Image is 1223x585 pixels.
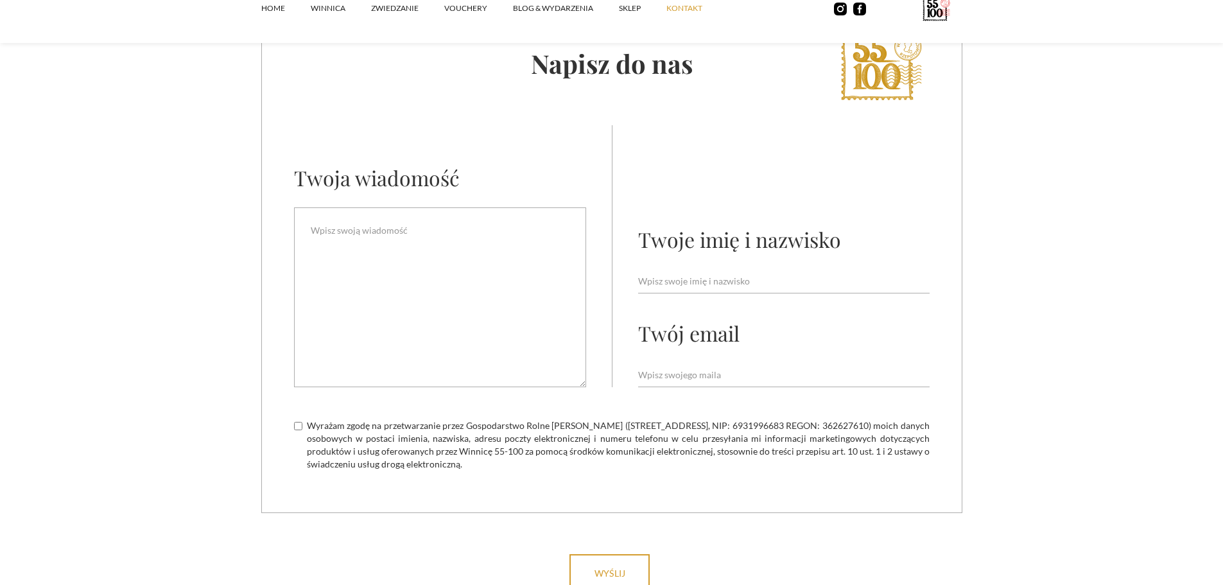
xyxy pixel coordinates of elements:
[638,269,930,293] input: Wpisz swoje imię i nazwisko
[262,46,962,80] h2: Napisz do nas
[638,225,841,253] div: Twoje imię i nazwisko
[262,125,962,503] form: Email Form
[294,164,460,191] div: Twoja wiadomość
[638,363,930,387] input: Wpisz swojego maila
[638,319,740,347] div: Twój email
[307,419,930,471] span: Wyrażam zgodę na przetwarzanie przez Gospodarstwo Rolne [PERSON_NAME] ([STREET_ADDRESS], NIP: 693...
[294,422,302,430] input: Wyrażam zgodę na przetwarzanie przez Gospodarstwo Rolne [PERSON_NAME] ([STREET_ADDRESS], NIP: 693...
